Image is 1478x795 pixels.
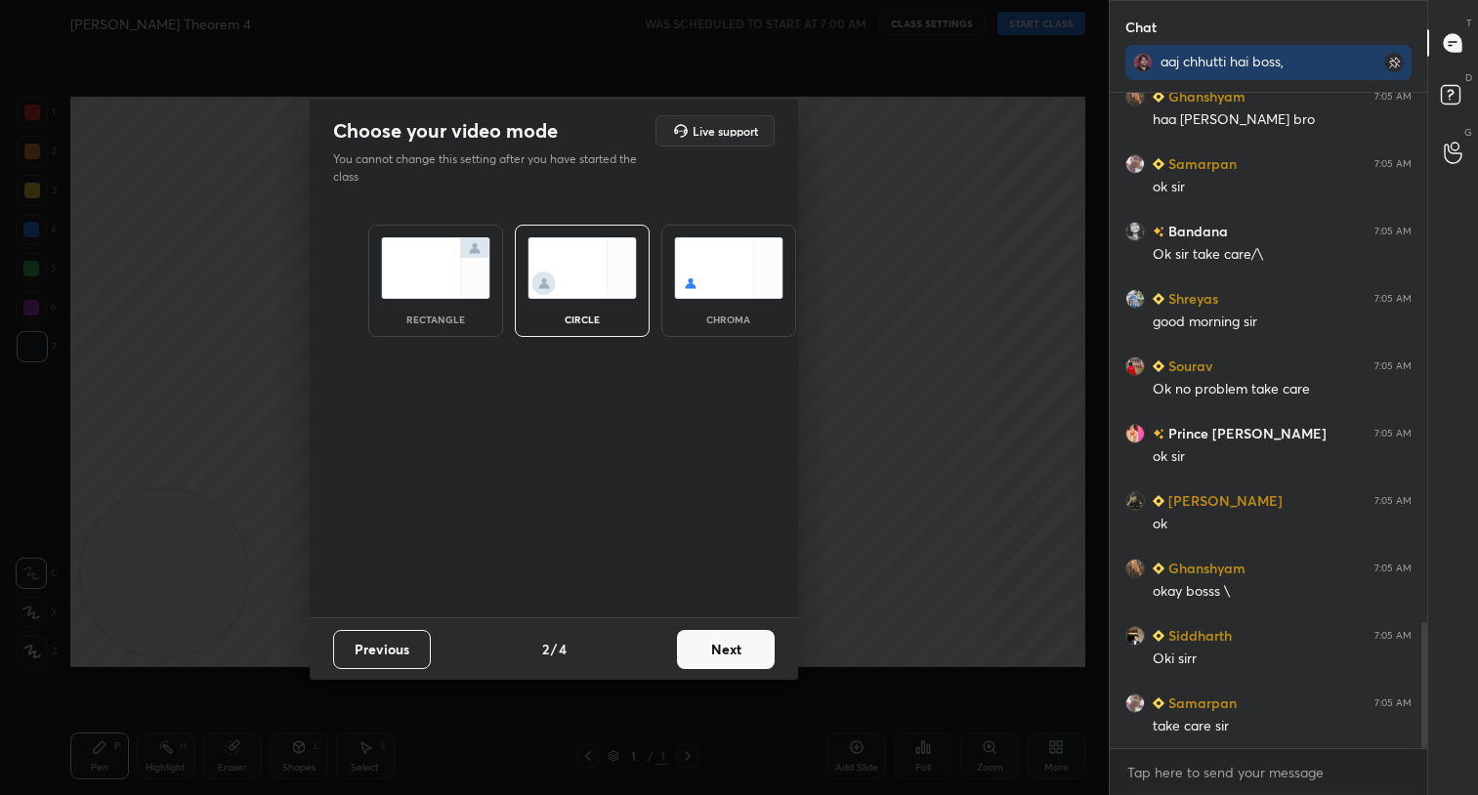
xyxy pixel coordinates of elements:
[543,314,621,324] div: circle
[693,125,758,137] h5: Live support
[1466,16,1472,30] p: T
[1161,53,1342,88] div: aaj chhutti hai boss, headache
[1374,697,1412,709] div: 7:05 AM
[333,150,650,186] p: You cannot change this setting after you have started the class
[551,639,557,659] h4: /
[677,630,775,669] button: Next
[1153,429,1164,439] img: no-rating-badge.077c3623.svg
[1153,313,1412,332] div: good morning sir
[1125,289,1145,309] img: 06869961a79e44c09f3e1fa47142d9d1.jpg
[1125,356,1145,376] img: e14f1b8710c648628ba45933f4e248d2.jpg
[1153,649,1412,669] div: Oki sirr
[1164,423,1327,443] h6: Prince [PERSON_NAME]
[1164,86,1246,106] h6: Ghanshyam
[1153,91,1164,103] img: Learner_Badge_beginner_1_8b307cf2a0.svg
[1125,154,1145,174] img: 69bf3916e3c6485f824e6c062c38a48c.jpg
[1164,558,1246,578] h6: Ghanshyam
[1133,53,1153,72] img: dad207272b49412e93189b41c1133cff.jpg
[333,118,558,144] h2: Choose your video mode
[1374,630,1412,642] div: 7:05 AM
[397,314,475,324] div: rectangle
[1153,360,1164,372] img: Learner_Badge_beginner_1_8b307cf2a0.svg
[1374,360,1412,372] div: 7:05 AM
[1374,293,1412,305] div: 7:05 AM
[1125,491,1145,511] img: 60ac5f765089459f939d8a7539e9c284.jpg
[528,237,637,299] img: circleScreenIcon.acc0effb.svg
[1153,717,1412,736] div: take care sir
[1125,424,1145,443] img: 5d177d4d385042bd9dd0e18a1f053975.jpg
[1374,158,1412,170] div: 7:05 AM
[333,630,431,669] button: Previous
[1374,428,1412,439] div: 7:05 AM
[1164,692,1237,713] h6: Samarpan
[1125,222,1145,241] img: b239a9cb1c0443efbce6af92eb4d8ed4.jpg
[1465,70,1472,85] p: D
[1164,221,1228,241] h6: Bandana
[1125,559,1145,578] img: 94199e9db992482590d5199ee7996670.jpg
[381,237,490,299] img: normalScreenIcon.ae25ed63.svg
[1464,125,1472,140] p: G
[1374,495,1412,507] div: 7:05 AM
[1153,245,1412,265] div: Ok sir take care/\
[1153,380,1412,399] div: Ok no problem take care
[674,237,783,299] img: chromaScreenIcon.c19ab0a0.svg
[1153,447,1412,467] div: ok sir
[1153,227,1164,237] img: no-rating-badge.077c3623.svg
[690,314,768,324] div: chroma
[1374,563,1412,574] div: 7:05 AM
[1153,110,1412,130] div: haa [PERSON_NAME] bro
[542,639,549,659] h4: 2
[1164,153,1237,174] h6: Samarpan
[1153,697,1164,709] img: Learner_Badge_beginner_1_8b307cf2a0.svg
[1153,630,1164,642] img: Learner_Badge_beginner_1_8b307cf2a0.svg
[1110,1,1172,53] p: Chat
[1153,515,1412,534] div: ok
[1153,582,1412,602] div: okay bosss \
[1153,563,1164,574] img: Learner_Badge_beginner_1_8b307cf2a0.svg
[559,639,567,659] h4: 4
[1164,625,1232,646] h6: Siddharth
[1153,158,1164,170] img: Learner_Badge_beginner_1_8b307cf2a0.svg
[1153,495,1164,507] img: Learner_Badge_beginner_1_8b307cf2a0.svg
[1164,490,1283,511] h6: [PERSON_NAME]
[1125,87,1145,106] img: 94199e9db992482590d5199ee7996670.jpg
[1374,226,1412,237] div: 7:05 AM
[1125,626,1145,646] img: 04670919364f45119c022077c41943da.jpg
[1164,288,1218,309] h6: Shreyas
[1374,91,1412,103] div: 7:05 AM
[1110,93,1427,748] div: grid
[1153,293,1164,305] img: Learner_Badge_beginner_1_8b307cf2a0.svg
[1153,178,1412,197] div: ok sir
[1164,356,1212,376] h6: Sourav
[1125,693,1145,713] img: 69bf3916e3c6485f824e6c062c38a48c.jpg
